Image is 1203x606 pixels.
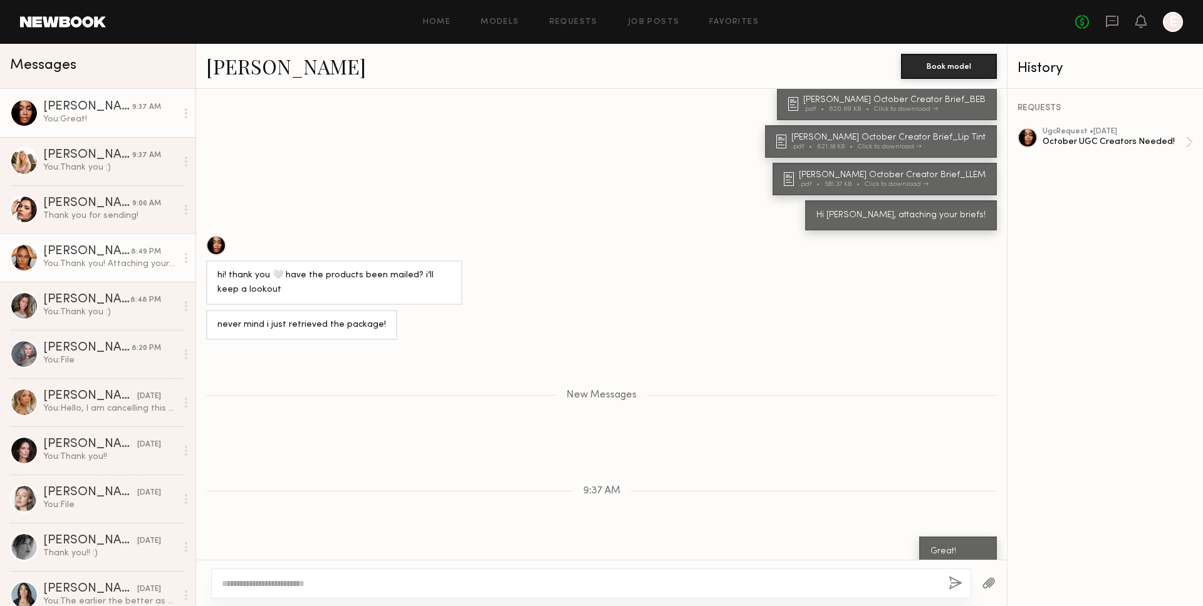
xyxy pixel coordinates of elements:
div: You: Thank you! Attaching your briefs. Excited to see your content :) [43,258,177,270]
div: [PERSON_NAME] [43,294,130,306]
div: You: Thank you!! [43,451,177,463]
div: [DATE] [137,583,161,595]
div: .pdf [799,181,825,188]
div: [PERSON_NAME] [43,101,132,113]
div: 620.69 KB [829,106,874,113]
div: never mind i just retrieved the package! [217,318,386,332]
div: [DATE] [137,487,161,499]
div: [DATE] [137,439,161,451]
div: Thank you for sending! [43,210,177,222]
span: New Messages [566,390,637,401]
div: .pdf [803,106,829,113]
div: [PERSON_NAME] [43,535,137,547]
div: [PERSON_NAME] October Creator Brief_Lip Tint [791,133,989,142]
div: 9:06 AM [132,198,161,210]
div: [PERSON_NAME] [43,438,137,451]
div: [PERSON_NAME] October Creator Brief_LLEM [799,171,989,180]
div: Click to download [874,106,938,113]
div: [PERSON_NAME] [43,342,132,354]
button: Book model [901,54,997,79]
div: [PERSON_NAME] [43,149,132,162]
div: [PERSON_NAME] [43,245,131,258]
a: [PERSON_NAME] [206,53,366,80]
span: Messages [10,58,76,73]
div: You: Great! [43,113,177,125]
div: You: Thank you :) [43,306,177,318]
div: 581.37 KB [825,181,865,188]
a: E [1163,12,1183,32]
div: [PERSON_NAME] [43,583,137,595]
div: 621.18 KB [817,143,858,150]
div: hi! thank you 🤍 have the products been mailed? i’ll keep a lookout [217,269,451,297]
div: [DATE] [137,535,161,547]
div: Thank you!! :) [43,547,177,559]
a: Job Posts [628,18,680,26]
a: [PERSON_NAME] October Creator Brief_BEB.pdf620.69 KBClick to download [788,96,989,113]
a: [PERSON_NAME] October Creator Brief_LLEM.pdf581.37 KBClick to download [784,171,989,188]
div: Hi [PERSON_NAME], attaching your briefs! [816,208,986,223]
a: [PERSON_NAME] October Creator Brief_Lip Tint.pdf621.18 KBClick to download [776,133,989,150]
a: Home [423,18,451,26]
div: [PERSON_NAME] [43,486,137,499]
div: [PERSON_NAME] [43,197,132,210]
a: Favorites [709,18,759,26]
div: You: File [43,354,177,366]
a: Models [481,18,519,26]
div: REQUESTS [1018,104,1193,113]
div: Click to download [865,181,929,188]
div: .pdf [791,143,817,150]
div: Great! [930,545,986,559]
a: Book model [901,60,997,71]
div: 9:37 AM [132,150,161,162]
div: You: Thank you :) [43,162,177,173]
div: 8:49 PM [131,246,161,258]
div: [DATE] [137,391,161,403]
a: ugcRequest •[DATE]October UGC Creators Needed! [1043,128,1193,157]
div: You: File [43,499,177,511]
div: Click to download [858,143,922,150]
div: 8:48 PM [130,294,161,306]
div: 8:20 PM [132,342,161,354]
div: ugc Request • [DATE] [1043,128,1185,136]
div: October UGC Creators Needed! [1043,136,1185,148]
div: You: Hello, I am cancelling this booking due to no response. [43,403,177,414]
a: Requests [549,18,598,26]
span: 9:37 AM [583,486,620,496]
div: [PERSON_NAME] [43,390,137,403]
div: 9:37 AM [132,101,161,113]
div: History [1018,61,1193,76]
div: [PERSON_NAME] October Creator Brief_BEB [803,96,989,105]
